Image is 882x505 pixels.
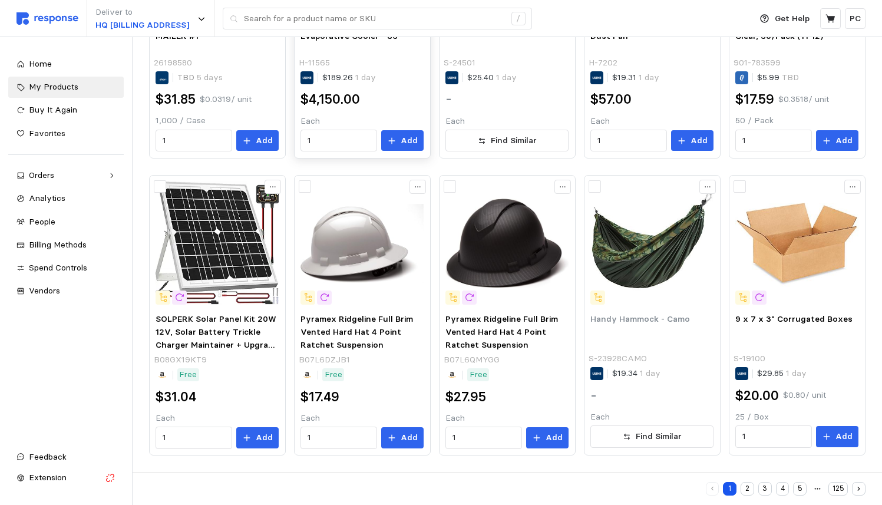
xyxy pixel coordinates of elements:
[735,18,852,41] span: Solo Cold Cups, 12 Oz., Ultra Clear, 50/Pack (TP12)
[470,368,487,381] p: Free
[835,134,853,147] p: Add
[401,431,418,444] p: Add
[16,12,78,25] img: svg%3e
[8,258,124,279] a: Spend Controls
[546,431,563,444] p: Add
[156,90,196,108] h2: $31.85
[29,451,67,462] span: Feedback
[511,12,526,26] div: /
[775,12,810,25] p: Get Help
[793,482,807,496] button: 5
[300,115,424,128] p: Each
[8,123,124,144] a: Favorites
[636,430,682,443] p: Find Similar
[445,313,558,349] span: Pyramex Ridgeline Full Brim Vented Hard Hat 4 Point Ratchet Suspension
[29,81,78,92] span: My Products
[590,387,597,405] h2: -
[29,169,103,182] div: Orders
[236,427,279,448] button: Add
[742,130,805,151] input: Qty
[723,482,736,496] button: 1
[8,212,124,233] a: People
[784,368,807,378] span: 1 day
[757,71,799,84] p: $5.99
[194,72,223,82] span: 5 days
[445,388,486,406] h2: $27.95
[753,8,817,30] button: Get Help
[494,72,517,82] span: 1 day
[671,130,713,151] button: Add
[29,472,67,483] span: Extension
[597,130,660,151] input: Qty
[467,71,517,84] p: $25.40
[300,181,424,305] img: 71xBsp+islL._AC_SX466_.jpg
[29,104,77,115] span: Buy It Again
[758,482,772,496] button: 3
[445,115,569,128] p: Each
[734,57,781,70] p: 901-783599
[742,426,805,447] input: Qty
[590,411,713,424] p: Each
[735,387,779,405] h2: $20.00
[735,90,774,108] h2: $17.59
[637,368,660,378] span: 1 day
[776,482,789,496] button: 4
[8,77,124,98] a: My Products
[445,181,569,305] img: 61-QAN2GlPL._AC_SX466_.jpg
[850,12,861,25] p: PC
[300,18,401,41] span: Portacool® ApexTM Evaporative Cooler - 36"
[612,71,659,84] p: $19.31
[8,467,124,489] button: Extension
[256,134,273,147] p: Add
[299,354,350,367] p: B07L6DZJB1
[816,130,858,151] button: Add
[244,8,505,29] input: Search for a product name or SKU
[526,427,569,448] button: Add
[452,427,516,448] input: Qty
[491,134,537,147] p: Find Similar
[256,431,273,444] p: Add
[29,262,87,273] span: Spend Controls
[156,388,196,406] h2: $31.04
[816,426,858,447] button: Add
[325,368,342,381] p: Free
[779,72,799,82] span: TBD
[381,130,424,151] button: Add
[29,285,60,296] span: Vendors
[300,412,424,425] p: Each
[612,367,660,380] p: $19.34
[322,71,376,84] p: $189.26
[734,352,765,365] p: S-19100
[741,482,754,496] button: 2
[156,114,279,127] p: 1,000 / Case
[8,54,124,75] a: Home
[444,57,475,70] p: S-24501
[154,57,192,70] p: 26198580
[8,165,124,186] a: Orders
[95,19,189,32] p: HQ [BILLING ADDRESS]
[8,235,124,256] a: Billing Methods
[8,100,124,121] a: Buy It Again
[445,130,569,152] button: Find Similar
[29,216,55,227] span: People
[300,90,360,108] h2: $4,150.00
[308,130,371,151] input: Qty
[308,427,371,448] input: Qty
[8,280,124,302] a: Vendors
[735,411,858,424] p: 25 / Box
[200,93,252,106] p: $0.0319 / unit
[590,18,726,41] span: Rubbermaid®Maximizer™Standing Dust Pan
[445,90,452,108] h2: -
[300,388,339,406] h2: $17.49
[778,93,829,106] p: $0.3518 / unit
[445,412,569,425] p: Each
[156,313,278,401] span: SOLPERK Solar Panel Kit 20W 12V, Solar Battery Trickle Charger Maintainer + Upgrade Controller + ...
[590,181,713,305] img: S-23928CAMO
[590,425,713,448] button: Find Similar
[154,354,207,367] p: B08GX19KT9
[828,482,848,496] button: 125
[29,193,65,203] span: Analytics
[590,90,632,108] h2: $57.00
[163,130,226,151] input: Qty
[444,354,500,367] p: B07L6QMYGG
